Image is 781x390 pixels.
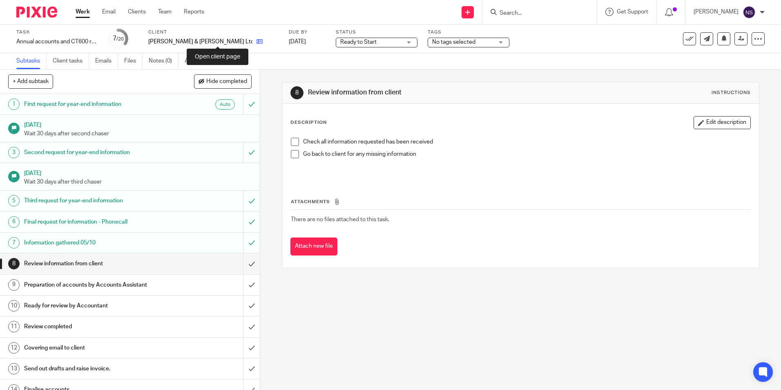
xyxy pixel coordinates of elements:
[428,29,509,36] label: Tags
[16,38,98,46] div: Annual accounts and CT600 return - NON BOOKKEEPING CLIENTS
[124,53,143,69] a: Files
[336,29,417,36] label: Status
[116,37,124,41] small: /20
[8,195,20,206] div: 5
[290,238,337,256] button: Attach new file
[8,258,20,269] div: 8
[8,279,20,291] div: 9
[158,8,172,16] a: Team
[291,217,389,222] span: There are no files attached to this task.
[303,150,750,158] p: Go back to client for any missing information
[184,8,204,16] a: Reports
[102,8,116,16] a: Email
[24,321,165,333] h1: Review completed
[712,90,751,96] div: Instructions
[24,98,165,110] h1: First request for year-end information
[8,321,20,332] div: 11
[24,279,165,291] h1: Preparation of accounts by Accounts Assistant
[8,342,20,354] div: 12
[8,99,20,110] div: 1
[215,99,235,110] div: Auto
[16,29,98,36] label: Task
[24,342,165,354] h1: Covering email to client
[743,6,756,19] img: svg%3E
[8,300,20,312] div: 10
[53,53,89,69] a: Client tasks
[113,34,124,43] div: 7
[194,74,252,88] button: Hide completed
[148,29,279,36] label: Client
[24,167,252,177] h1: [DATE]
[291,199,330,204] span: Attachments
[289,29,326,36] label: Due by
[8,216,20,228] div: 6
[24,363,165,375] h1: Send out drafts and raise invoice.
[24,119,252,129] h1: [DATE]
[499,10,572,17] input: Search
[8,147,20,158] div: 3
[149,53,179,69] a: Notes (0)
[290,119,327,126] p: Description
[148,38,252,46] p: [PERSON_NAME] & [PERSON_NAME] Ltd - FFA
[185,53,216,69] a: Audit logs
[694,116,751,129] button: Edit description
[24,258,165,270] h1: Review information from client
[8,74,53,88] button: + Add subtask
[24,195,165,207] h1: Third request for year-end information
[16,53,47,69] a: Subtasks
[76,8,90,16] a: Work
[617,9,648,15] span: Get Support
[432,39,475,45] span: No tags selected
[95,53,118,69] a: Emails
[308,88,538,97] h1: Review information from client
[24,237,165,249] h1: Information gathered 05/10
[128,8,146,16] a: Clients
[290,86,303,99] div: 8
[24,216,165,228] h1: Final request for information - Phonecall
[340,39,377,45] span: Ready to Start
[8,237,20,249] div: 7
[24,146,165,159] h1: Second request for year-end information
[206,78,247,85] span: Hide completed
[24,300,165,312] h1: Ready for review by Accountant
[8,363,20,374] div: 13
[24,178,252,186] p: Wait 30 days after third chaser
[16,7,57,18] img: Pixie
[694,8,739,16] p: [PERSON_NAME]
[289,39,306,45] span: [DATE]
[24,130,252,138] p: Wait 30 days after second chaser
[303,138,750,146] p: Check all information requested has been received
